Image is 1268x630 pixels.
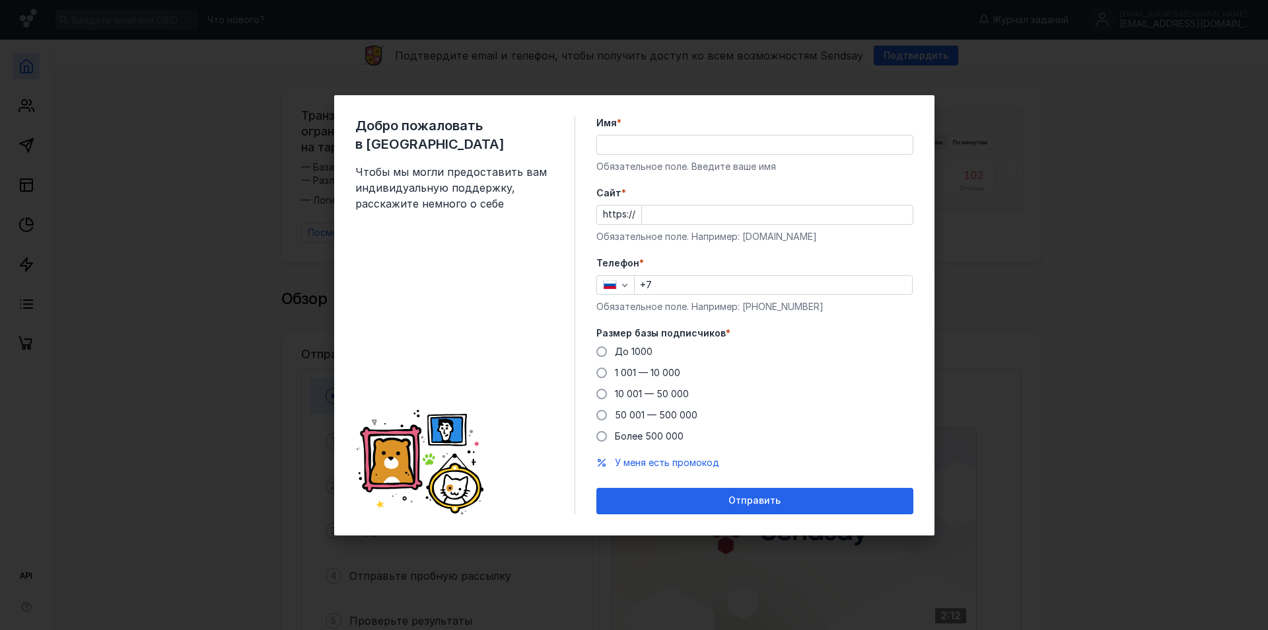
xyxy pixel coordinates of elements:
[615,456,719,469] button: У меня есть промокод
[596,230,913,243] div: Обязательное поле. Например: [DOMAIN_NAME]
[596,160,913,173] div: Обязательное поле. Введите ваше имя
[596,488,913,514] button: Отправить
[615,346,652,357] span: До 1000
[615,367,680,378] span: 1 001 — 10 000
[355,116,553,153] span: Добро пожаловать в [GEOGRAPHIC_DATA]
[596,256,639,270] span: Телефон
[615,457,719,468] span: У меня есть промокод
[355,164,553,212] span: Чтобы мы могли предоставить вам индивидуальную поддержку, расскажите немного о себе
[596,300,913,313] div: Обязательное поле. Например: [PHONE_NUMBER]
[615,388,689,399] span: 10 001 — 50 000
[728,495,781,506] span: Отправить
[615,430,684,442] span: Более 500 000
[596,186,621,200] span: Cайт
[615,409,697,420] span: 50 001 — 500 000
[596,116,617,130] span: Имя
[596,327,726,340] span: Размер базы подписчиков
